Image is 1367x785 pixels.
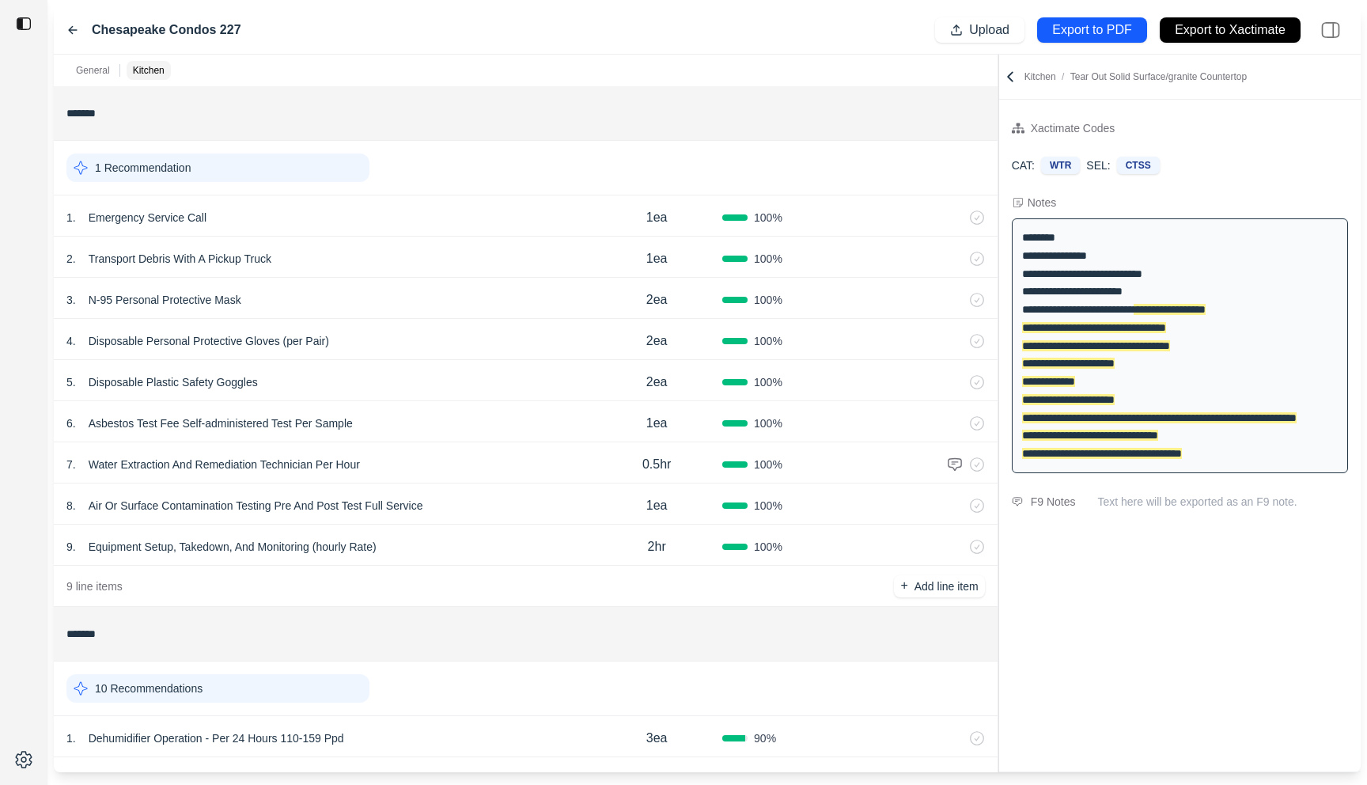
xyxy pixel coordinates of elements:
[66,374,76,390] p: 5 .
[900,577,907,595] p: +
[754,333,782,349] span: 100 %
[1160,17,1301,43] button: Export to Xactimate
[133,64,165,77] p: Kitchen
[66,210,76,226] p: 1 .
[95,160,191,176] p: 1 Recommendation
[947,457,963,472] img: comment
[1012,157,1035,173] p: CAT:
[646,290,668,309] p: 2ea
[1175,21,1286,40] p: Export to Xactimate
[1024,70,1248,83] p: Kitchen
[646,332,668,351] p: 2ea
[1052,21,1131,40] p: Export to PDF
[82,453,366,476] p: Water Extraction And Remediation Technician Per Hour
[82,536,383,558] p: Equipment Setup, Takedown, And Monitoring (hourly Rate)
[16,16,32,32] img: toggle sidebar
[754,415,782,431] span: 100 %
[82,727,350,749] p: Dehumidifier Operation - Per 24 Hours 110-159 Ppd
[1097,494,1348,510] p: Text here will be exported as an F9 note.
[1086,157,1110,173] p: SEL:
[969,21,1009,40] p: Upload
[66,539,76,555] p: 9 .
[1031,119,1115,138] div: Xactimate Codes
[754,498,782,514] span: 100 %
[1117,157,1160,174] div: CTSS
[646,249,668,268] p: 1ea
[754,730,776,746] span: 90 %
[754,539,782,555] span: 100 %
[1028,195,1057,210] div: Notes
[646,496,668,515] p: 1ea
[82,495,430,517] p: Air Or Surface Contamination Testing Pre And Post Test Full Service
[754,457,782,472] span: 100 %
[82,289,248,311] p: N-95 Personal Protective Mask
[1031,492,1076,511] div: F9 Notes
[1012,497,1023,506] img: comment
[66,730,76,746] p: 1 .
[82,371,264,393] p: Disposable Plastic Safety Goggles
[754,210,782,226] span: 100 %
[894,575,984,597] button: +Add line item
[648,537,666,556] p: 2hr
[82,330,335,352] p: Disposable Personal Protective Gloves (per Pair)
[1056,71,1070,82] span: /
[646,373,668,392] p: 2ea
[754,251,782,267] span: 100 %
[1041,157,1080,174] div: WTR
[66,333,76,349] p: 4 .
[642,455,671,474] p: 0.5hr
[646,414,668,433] p: 1ea
[1313,13,1348,47] img: right-panel.svg
[66,292,76,308] p: 3 .
[914,578,979,594] p: Add line item
[82,248,278,270] p: Transport Debris With A Pickup Truck
[66,251,76,267] p: 2 .
[66,415,76,431] p: 6 .
[95,681,203,696] p: 10 Recommendations
[646,729,668,748] p: 3ea
[1070,71,1247,82] span: Tear Out Solid Surface/granite Countertop
[92,21,241,40] label: Chesapeake Condos 227
[82,207,213,229] p: Emergency Service Call
[754,292,782,308] span: 100 %
[66,498,76,514] p: 8 .
[76,64,110,77] p: General
[82,412,359,434] p: Asbestos Test Fee Self-administered Test Per Sample
[1037,17,1147,43] button: Export to PDF
[935,17,1024,43] button: Upload
[646,208,668,227] p: 1ea
[754,374,782,390] span: 100 %
[66,457,76,472] p: 7 .
[66,578,123,594] p: 9 line items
